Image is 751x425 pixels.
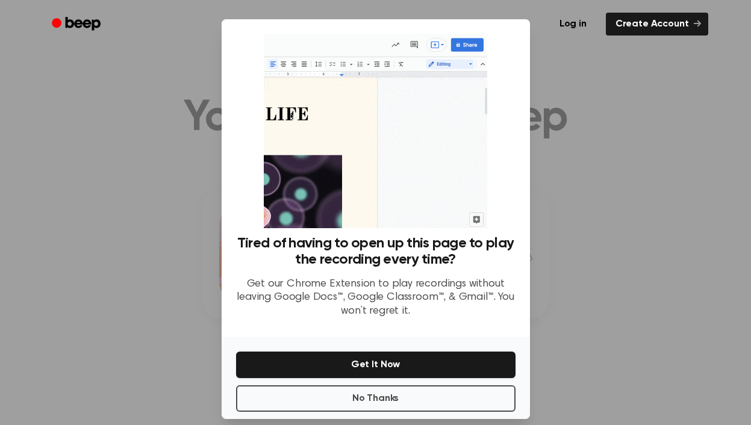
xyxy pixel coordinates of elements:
[606,13,708,36] a: Create Account
[236,352,516,378] button: Get It Now
[264,34,487,228] img: Beep extension in action
[236,235,516,268] h3: Tired of having to open up this page to play the recording every time?
[236,385,516,412] button: No Thanks
[547,10,599,38] a: Log in
[43,13,111,36] a: Beep
[236,278,516,318] p: Get our Chrome Extension to play recordings without leaving Google Docs™, Google Classroom™, & Gm...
